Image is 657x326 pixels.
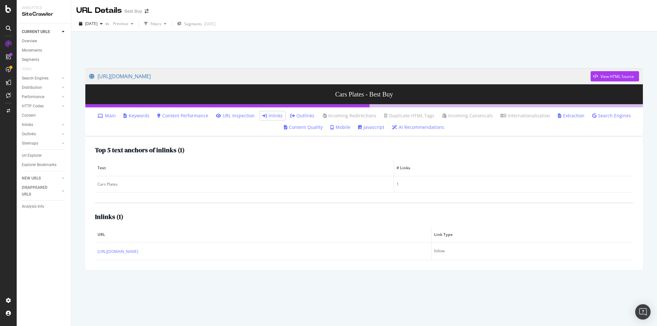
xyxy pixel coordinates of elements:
[22,203,44,210] div: Analysis Info
[22,29,60,35] a: CURRENT URLS
[22,94,60,100] a: Performance
[22,56,39,63] div: Segments
[22,162,56,168] div: Explorer Bookmarks
[442,113,493,119] a: Incoming Canonicals
[22,203,66,210] a: Analysis Info
[89,68,591,84] a: [URL][DOMAIN_NAME]
[22,140,38,147] div: Sitemaps
[22,175,60,182] a: NEW URLS
[290,113,314,119] a: Outlinks
[95,213,123,220] h2: Inlinks ( 1 )
[22,184,54,198] div: DISAPPEARED URLS
[76,19,105,29] button: [DATE]
[431,243,633,260] td: follow
[22,11,66,18] div: SiteCrawler
[500,113,550,119] a: Internationalization
[216,113,255,119] a: URL Inspection
[204,21,216,27] div: [DATE]
[591,71,639,81] button: View HTML Source
[22,162,66,168] a: Explorer Bookmarks
[22,38,66,45] a: Overview
[22,131,60,138] a: Outlinks
[397,165,629,171] span: # Links
[76,5,122,16] div: URL Details
[145,9,149,13] div: arrow-right-arrow-left
[124,8,142,14] div: Best Buy
[98,248,138,255] a: [URL][DOMAIN_NAME]
[105,21,110,26] span: vs
[22,94,44,100] div: Performance
[635,304,651,320] div: Open Intercom Messenger
[22,56,66,63] a: Segments
[141,19,169,29] button: Filters
[558,113,584,119] a: Extraction
[22,47,42,54] div: Movements
[22,175,41,182] div: NEW URLS
[601,74,634,79] div: View HTML Source
[22,103,44,110] div: HTTP Codes
[150,21,161,27] div: Filters
[22,184,60,198] a: DISAPPEARED URLS
[284,124,323,130] a: Content Quality
[22,121,33,128] div: Inlinks
[175,19,218,29] button: Segments[DATE]
[384,113,434,119] a: Duplicate HTML Tags
[330,124,350,130] a: Mobile
[85,84,643,104] h3: Cars Plates - Best Buy
[22,84,60,91] a: Distribution
[434,232,629,238] span: Link Type
[110,19,136,29] button: Previous
[22,66,31,72] div: Visits
[22,47,66,54] a: Movements
[22,5,66,11] div: Analytics
[22,152,42,159] div: Url Explorer
[22,152,66,159] a: Url Explorer
[397,181,631,187] div: 1
[124,113,149,119] a: Keywords
[98,181,391,187] div: Cars Plates
[98,232,427,238] span: URL
[22,38,37,45] div: Overview
[358,124,384,130] a: Javascript
[22,84,42,91] div: Distribution
[22,112,66,119] a: Content
[22,29,50,35] div: CURRENT URLS
[22,131,36,138] div: Outlinks
[22,66,38,72] a: Visits
[98,113,116,119] a: Main
[22,112,36,119] div: Content
[85,21,98,26] span: 2025 Sep. 2nd
[592,113,631,119] a: Search Engines
[22,103,60,110] a: HTTP Codes
[22,140,60,147] a: Sitemaps
[110,21,128,26] span: Previous
[157,113,208,119] a: Content Performance
[22,75,48,82] div: Search Engines
[95,146,184,154] h2: Top 5 text anchors of inlinks ( 1 )
[98,165,389,171] span: Text
[392,124,444,130] a: AI Recommendations
[262,113,283,119] a: Inlinks
[22,75,60,82] a: Search Engines
[22,121,60,128] a: Inlinks
[184,21,202,27] span: Segments
[322,113,376,119] a: Incoming Redirections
